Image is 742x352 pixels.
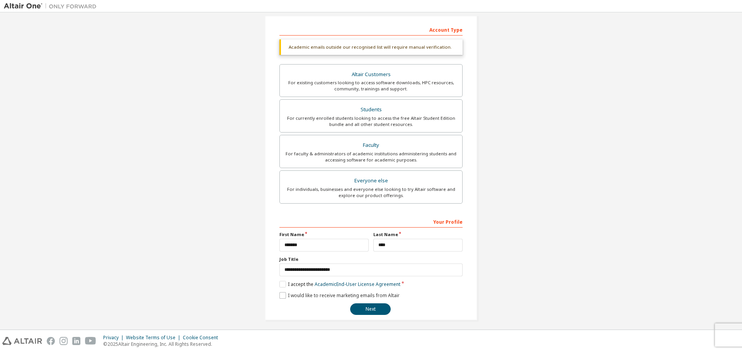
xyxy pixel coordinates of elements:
div: Cookie Consent [183,335,223,341]
div: For existing customers looking to access software downloads, HPC resources, community, trainings ... [284,80,458,92]
img: altair_logo.svg [2,337,42,345]
img: youtube.svg [85,337,96,345]
label: First Name [279,231,369,238]
img: Altair One [4,2,100,10]
div: Faculty [284,140,458,151]
div: For faculty & administrators of academic institutions administering students and accessing softwa... [284,151,458,163]
div: Altair Customers [284,69,458,80]
img: facebook.svg [47,337,55,345]
div: Website Terms of Use [126,335,183,341]
label: I accept the [279,281,400,287]
div: Your Profile [279,215,463,228]
img: linkedin.svg [72,337,80,345]
a: Academic End-User License Agreement [315,281,400,287]
img: instagram.svg [60,337,68,345]
div: Academic emails outside our recognised list will require manual verification. [279,39,463,55]
label: Last Name [373,231,463,238]
div: For currently enrolled students looking to access the free Altair Student Edition bundle and all ... [284,115,458,128]
div: For individuals, businesses and everyone else looking to try Altair software and explore our prod... [284,186,458,199]
button: Next [350,303,391,315]
div: Everyone else [284,175,458,186]
label: Job Title [279,256,463,262]
div: Account Type [279,23,463,36]
label: I would like to receive marketing emails from Altair [279,292,400,299]
div: Students [284,104,458,115]
p: © 2025 Altair Engineering, Inc. All Rights Reserved. [103,341,223,347]
div: Privacy [103,335,126,341]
